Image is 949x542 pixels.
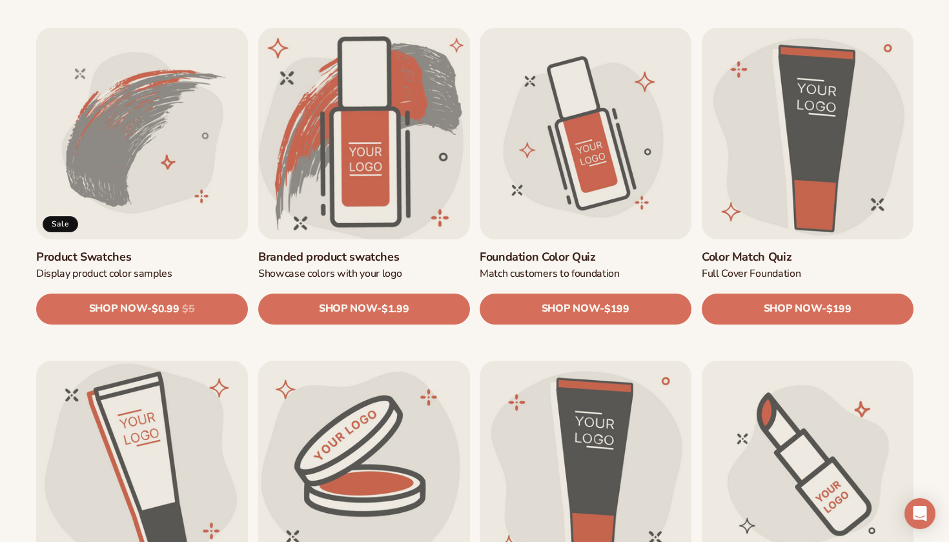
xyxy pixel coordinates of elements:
a: Branded product swatches [258,249,470,264]
a: Color Match Quiz [702,249,913,264]
span: $0.99 [152,303,179,316]
a: Product Swatches [36,249,248,264]
a: SHOP NOW- $1.99 [258,294,470,325]
div: Open Intercom Messenger [904,498,935,529]
span: $199 [826,303,851,316]
span: SHOP NOW [763,303,821,315]
span: $1.99 [382,303,409,316]
s: $5 [182,303,194,316]
a: Foundation Color Quiz [480,249,691,264]
span: $199 [604,303,629,316]
span: SHOP NOW [89,303,147,315]
a: SHOP NOW- $199 [480,294,691,325]
a: SHOP NOW- $199 [702,294,913,325]
a: SHOP NOW- $0.99 $5 [36,294,248,325]
span: SHOP NOW [318,303,376,315]
span: SHOP NOW [542,303,600,315]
